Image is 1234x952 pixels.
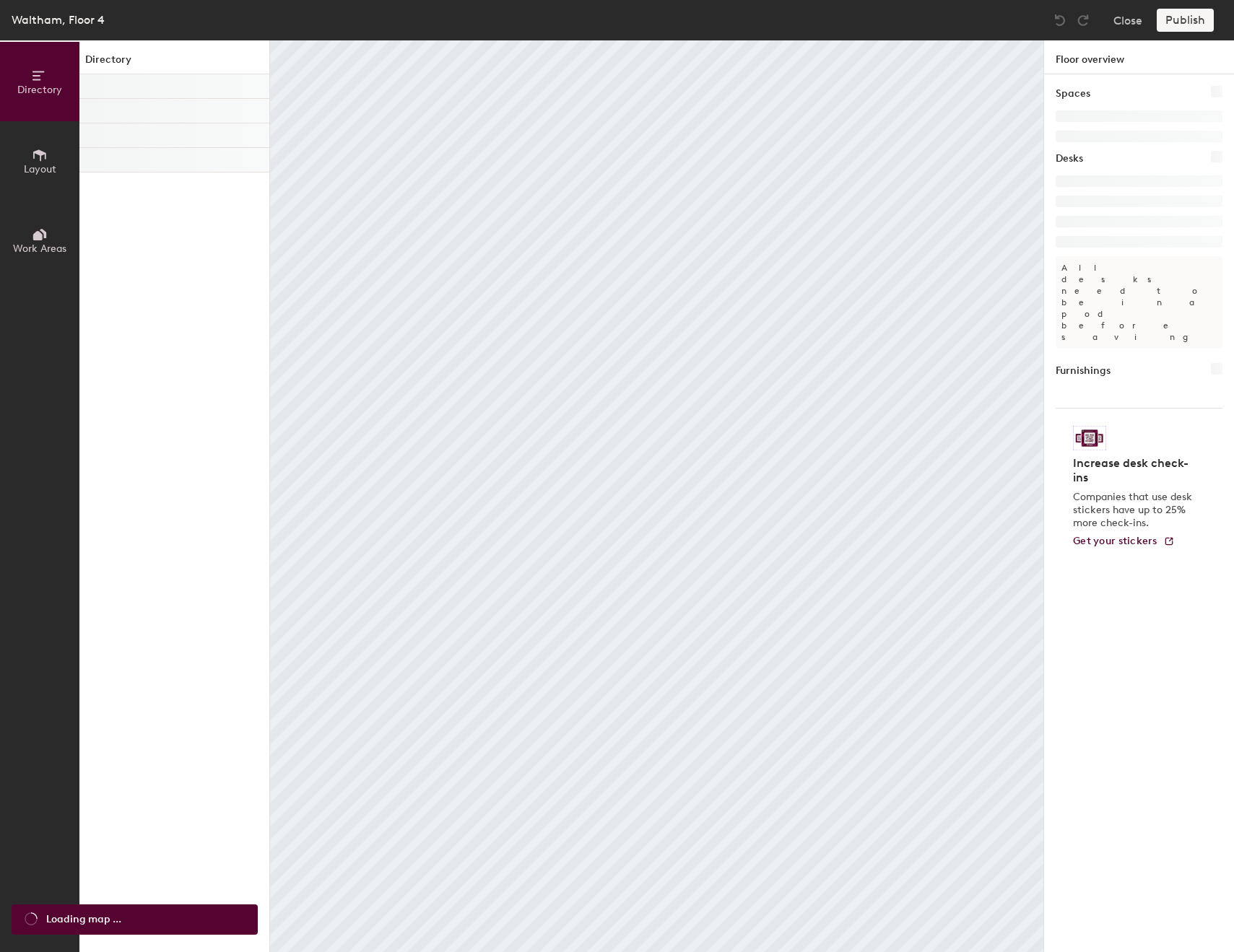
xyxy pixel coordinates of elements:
[12,11,105,29] div: Waltham, Floor 4
[17,84,62,96] span: Directory
[46,912,121,927] span: Loading map ...
[79,52,269,74] h1: Directory
[1073,491,1196,530] p: Companies that use desk stickers have up to 25% more check-ins.
[13,243,66,255] span: Work Areas
[1073,535,1157,547] span: Get your stickers
[1056,86,1090,102] h1: Spaces
[1056,256,1222,349] p: All desks need to be in a pod before saving
[1073,456,1196,485] h4: Increase desk check-ins
[270,40,1043,952] canvas: Map
[1056,363,1111,379] h1: Furnishings
[1073,426,1106,450] img: Sticker logo
[24,163,56,175] span: Layout
[1076,13,1090,27] img: Redo
[1044,40,1234,74] h1: Floor overview
[1113,9,1142,32] button: Close
[1053,13,1067,27] img: Undo
[1073,536,1175,548] a: Get your stickers
[1056,151,1083,167] h1: Desks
